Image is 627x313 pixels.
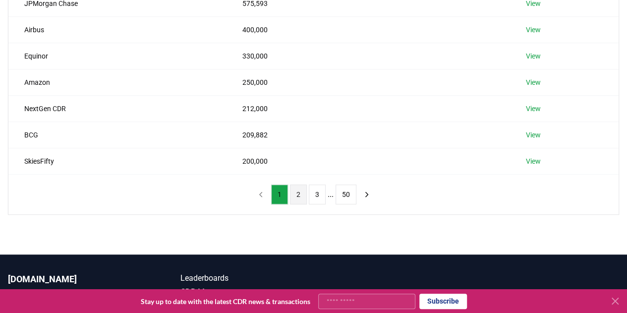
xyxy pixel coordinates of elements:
button: 1 [271,185,288,204]
a: View [525,25,540,35]
p: [DOMAIN_NAME] [8,272,141,286]
td: Equinor [8,43,226,69]
button: 2 [290,185,307,204]
a: View [525,104,540,114]
td: NextGen CDR [8,95,226,122]
li: ... [328,188,334,200]
a: Leaderboards [180,272,313,284]
button: 50 [336,185,356,204]
td: 330,000 [226,43,510,69]
td: Amazon [8,69,226,95]
a: View [525,77,540,87]
button: next page [358,185,375,204]
td: BCG [8,122,226,148]
td: Airbus [8,16,226,43]
button: 3 [309,185,326,204]
td: 400,000 [226,16,510,43]
a: View [525,156,540,166]
td: 212,000 [226,95,510,122]
a: View [525,51,540,61]
td: 250,000 [226,69,510,95]
td: SkiesFifty [8,148,226,174]
td: 209,882 [226,122,510,148]
a: View [525,130,540,140]
a: CDR Map [180,286,313,298]
td: 200,000 [226,148,510,174]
